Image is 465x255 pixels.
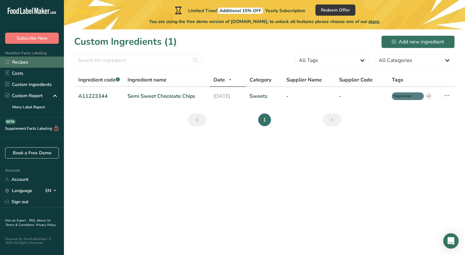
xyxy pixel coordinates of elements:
a: Next [323,113,341,126]
span: plans [368,19,380,25]
div: Custom Report [5,92,43,99]
button: Subscribe Now [5,33,59,44]
div: Powered By FoodLabelMaker © 2025 All Rights Reserved [5,237,59,245]
span: Supplier Name [286,76,322,84]
span: Yearly Subscription [265,8,305,14]
span: Date [213,76,225,84]
span: Redeem Offer [321,7,350,13]
span: Supplier Code [339,76,373,84]
span: You are using the free demo version of [DOMAIN_NAME], to unlock all features please choose one of... [149,18,380,25]
div: EN [45,187,59,195]
span: Category [250,76,271,84]
a: Terms & Conditions . [5,223,36,227]
a: Hire an Expert . [5,218,28,223]
input: Search for ingredient [74,54,202,67]
a: About Us . [5,218,51,227]
div: Add new ingredient [392,38,444,46]
div: BETA [5,119,16,124]
a: A11223344 [78,92,120,100]
a: Privacy Policy [36,223,56,227]
div: Open Intercom Messenger [443,233,459,249]
a: FAQ . [29,218,37,223]
span: Ingredient name [128,76,167,84]
div: +1 [425,93,432,100]
a: Sweets [250,92,279,100]
a: Language [5,185,32,196]
a: [DATE] [213,92,242,100]
span: Ingredient code [78,76,120,83]
a: - [286,92,331,100]
h1: Custom Ingredients (1) [74,35,177,49]
span: Subscribe Now [17,35,48,42]
a: Previous [188,113,206,126]
button: Redeem Offer [315,4,355,16]
div: Limited Time! [174,6,305,14]
a: Semi Sweet Chocolate Chips [128,92,206,100]
span: Additional 15% OFF [218,8,263,14]
a: - [339,92,384,100]
span: Vegetarian [394,94,416,99]
a: Book a Free Demo [5,147,59,158]
button: Add new ingredient [381,35,455,48]
span: Tags [392,76,403,84]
